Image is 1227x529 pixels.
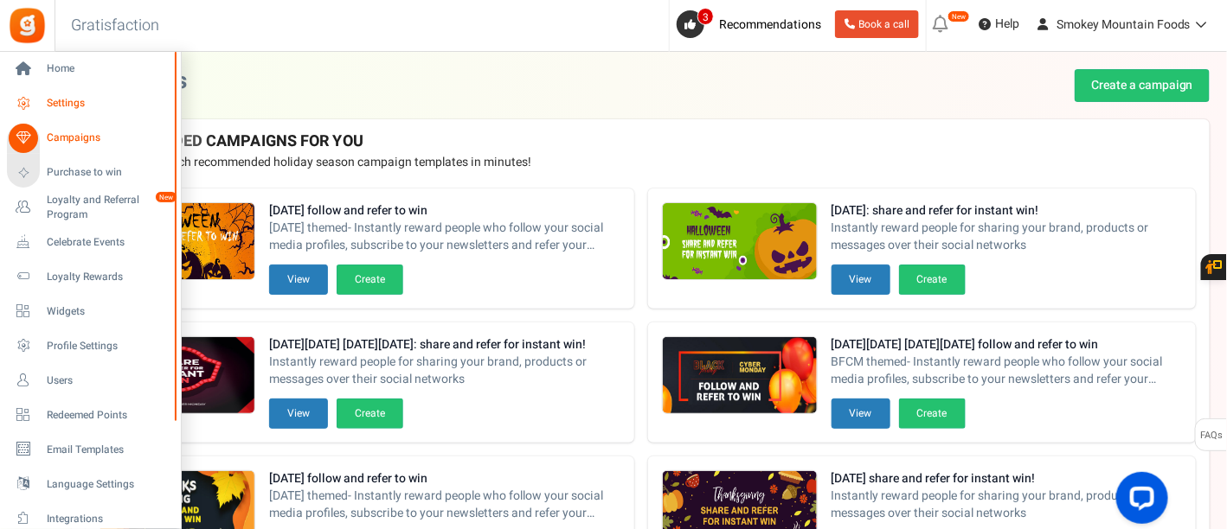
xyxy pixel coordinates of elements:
p: Preview and launch recommended holiday season campaign templates in minutes! [86,154,1196,171]
button: View [269,398,328,429]
strong: [DATE][DATE] [DATE][DATE]: share and refer for instant win! [269,336,620,354]
a: Create a campaign [1075,69,1210,102]
span: [DATE] themed- Instantly reward people who follow your social media profiles, subscribe to your n... [269,488,620,522]
a: Settings [7,89,173,118]
button: View [832,398,890,429]
span: Loyalty and Referral Program [47,193,173,222]
strong: [DATE]: share and refer for instant win! [832,202,1183,220]
span: Widgets [47,304,168,319]
span: FAQs [1200,419,1224,452]
img: Gratisfaction [8,6,47,45]
span: Help [991,16,1019,33]
span: Smokey Mountain Foods [1057,16,1191,34]
span: Campaigns [47,131,168,145]
a: Celebrate Events [7,227,173,257]
span: Settings [47,96,168,111]
span: Redeemed Points [47,408,168,423]
button: View [269,264,328,295]
button: View [832,264,890,295]
span: Loyalty Rewards [47,270,168,284]
button: Create [337,398,403,429]
span: 3 [697,8,714,25]
span: Home [47,61,168,76]
span: Instantly reward people for sharing your brand, products or messages over their social networks [832,488,1183,522]
span: Purchase to win [47,165,168,180]
a: Profile Settings [7,331,173,360]
span: Users [47,373,168,388]
button: Create [337,264,403,295]
strong: [DATE] follow and refer to win [269,202,620,220]
em: New [948,10,970,22]
h3: Gratisfaction [52,9,178,43]
span: BFCM themed- Instantly reward people who follow your social media profiles, subscribe to your new... [832,354,1183,388]
strong: [DATE] share and refer for instant win! [832,470,1183,488]
span: Recommendations [719,16,821,34]
strong: [DATE] follow and refer to win [269,470,620,488]
span: Language Settings [47,477,168,492]
img: Recommended Campaigns [663,203,817,281]
a: Users [7,366,173,395]
a: Campaigns [7,124,173,153]
span: [DATE] themed- Instantly reward people who follow your social media profiles, subscribe to your n... [269,220,620,254]
a: Home [7,54,173,84]
a: Widgets [7,296,173,326]
h4: RECOMMENDED CAMPAIGNS FOR YOU [86,133,1196,150]
span: Integrations [47,512,168,526]
span: Instantly reward people for sharing your brand, products or messages over their social networks [269,354,620,388]
a: Language Settings [7,469,173,499]
span: Email Templates [47,443,168,457]
button: Create [899,264,966,295]
em: New [155,191,177,203]
span: Celebrate Events [47,235,168,250]
strong: [DATE][DATE] [DATE][DATE] follow and refer to win [832,336,1183,354]
span: Instantly reward people for sharing your brand, products or messages over their social networks [832,220,1183,254]
button: Create [899,398,966,429]
img: Recommended Campaigns [663,337,817,415]
a: Help [972,10,1026,38]
a: Redeemed Points [7,400,173,430]
a: Loyalty and Referral Program New [7,193,173,222]
a: Email Templates [7,435,173,464]
span: Profile Settings [47,339,168,354]
a: 3 Recommendations [677,10,828,38]
a: Loyalty Rewards [7,262,173,291]
a: Book a call [835,10,919,38]
a: Purchase to win [7,158,173,188]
